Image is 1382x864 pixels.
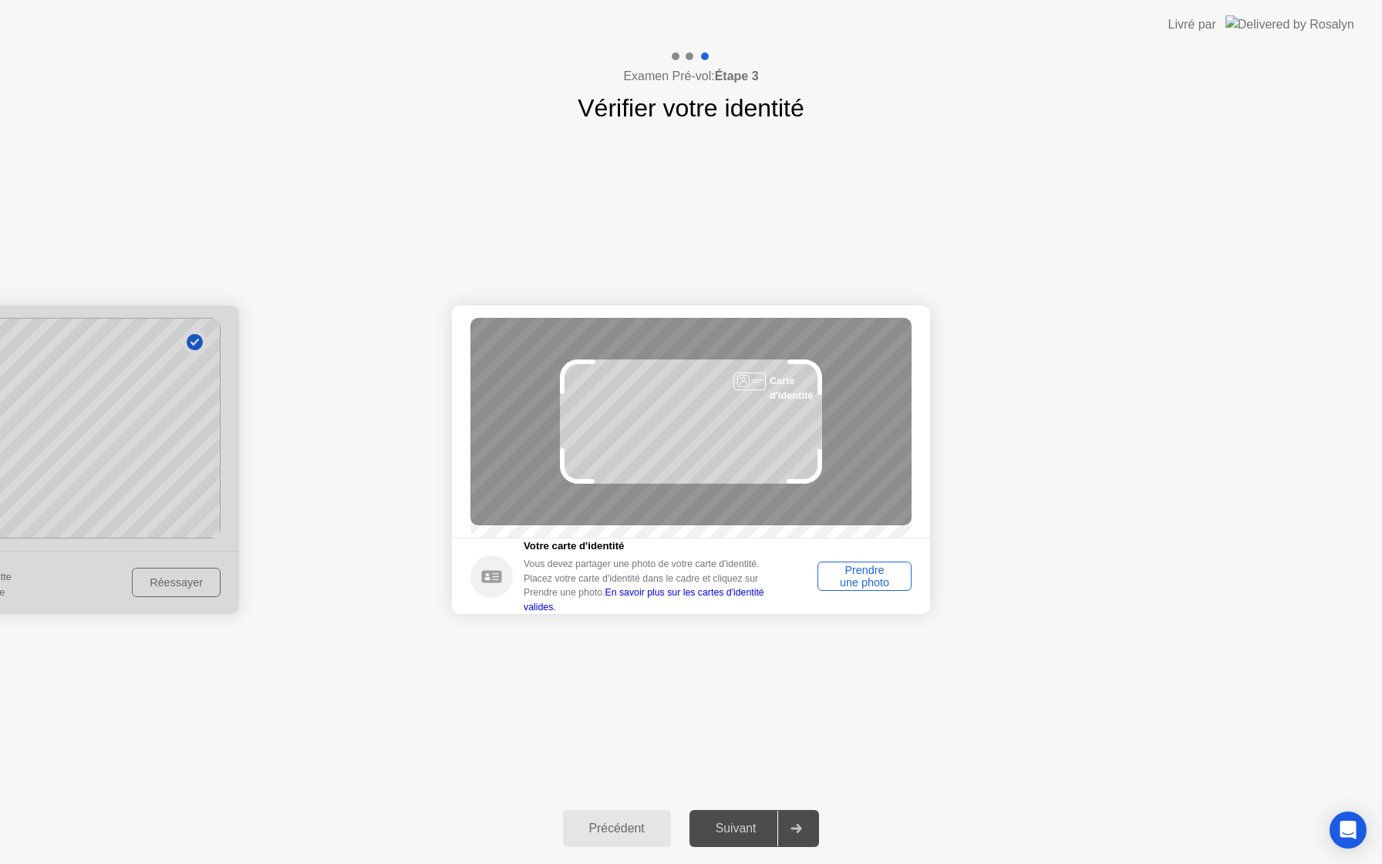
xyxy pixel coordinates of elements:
div: Vous devez partager une photo de votre carte d'identité. Placez votre carte d'identité dans le ca... [524,557,783,614]
img: Delivered by Rosalyn [1225,15,1354,33]
button: Prendre une photo [817,562,912,591]
div: Précédent [568,822,666,835]
h5: Votre carte d'identité [524,538,783,554]
button: Précédent [563,810,671,847]
div: Suivant [694,822,778,835]
h1: Vérifier votre identité [578,89,804,127]
div: Open Intercom Messenger [1330,812,1367,849]
button: Suivant [689,810,820,847]
h4: Examen Pré-vol: [623,67,758,86]
div: Carte d'identité [770,373,822,403]
div: Livré par [1168,15,1216,34]
div: Prendre une photo [823,564,906,589]
a: En savoir plus sur les cartes d'identité valides. [524,587,764,612]
b: Étape 3 [715,69,759,83]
